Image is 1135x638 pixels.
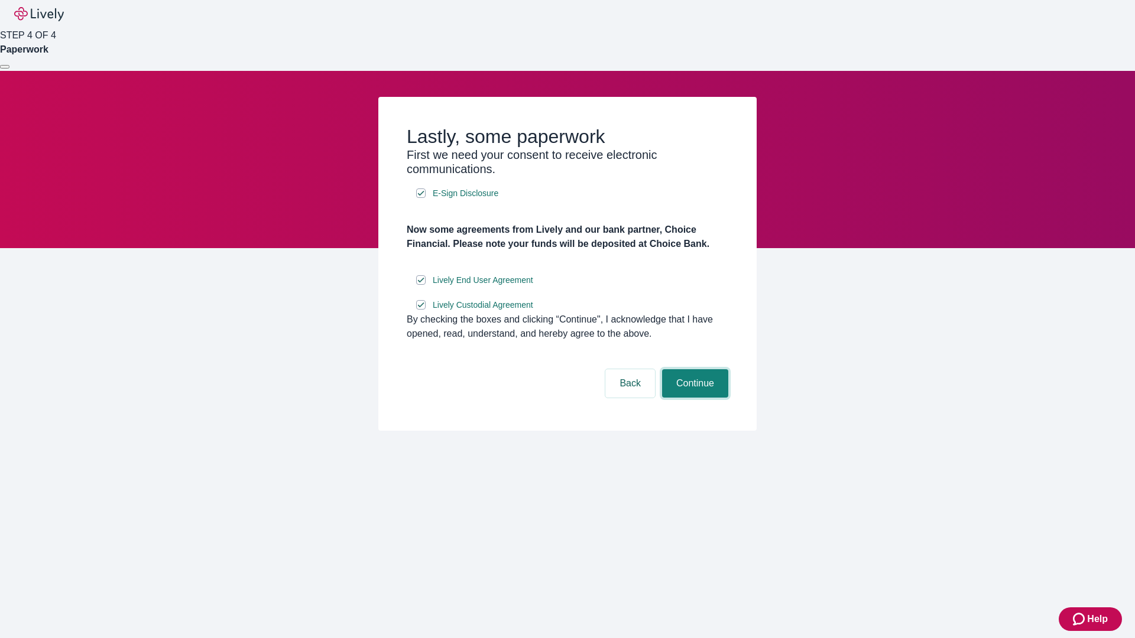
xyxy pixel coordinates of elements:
span: Help [1087,612,1108,626]
button: Zendesk support iconHelp [1059,607,1122,631]
h2: Lastly, some paperwork [407,125,728,148]
span: Lively Custodial Agreement [433,299,533,311]
a: e-sign disclosure document [430,186,501,201]
h3: First we need your consent to receive electronic communications. [407,148,728,176]
div: By checking the boxes and clicking “Continue", I acknowledge that I have opened, read, understand... [407,313,728,341]
span: Lively End User Agreement [433,274,533,287]
button: Back [605,369,655,398]
img: Lively [14,7,64,21]
a: e-sign disclosure document [430,273,536,288]
button: Continue [662,369,728,398]
svg: Zendesk support icon [1073,612,1087,626]
h4: Now some agreements from Lively and our bank partner, Choice Financial. Please note your funds wi... [407,223,728,251]
span: E-Sign Disclosure [433,187,498,200]
a: e-sign disclosure document [430,298,536,313]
